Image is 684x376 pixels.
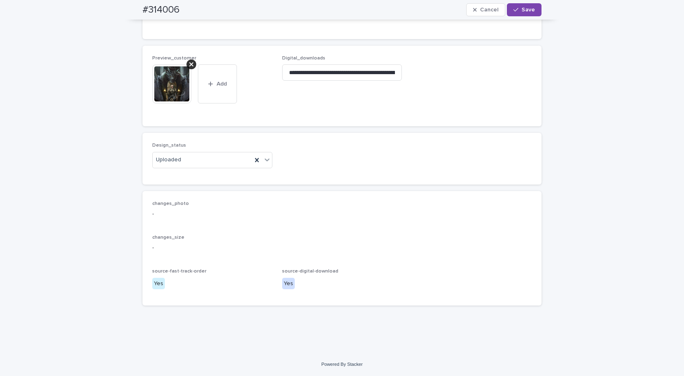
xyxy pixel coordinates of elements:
span: changes_size [152,235,184,240]
a: Powered By Stacker [321,362,362,367]
button: Add [198,64,237,103]
span: Preview_customer [152,56,196,61]
span: Design_status [152,143,186,148]
span: Add [217,81,227,87]
span: source-fast-track-order [152,269,206,274]
span: source-digital-download [282,269,338,274]
span: Uploaded [156,156,181,164]
span: Digital_downloads [282,56,325,61]
button: Save [507,3,541,16]
div: Yes [152,278,165,290]
span: changes_photo [152,201,189,206]
p: - [152,244,532,252]
span: Save [522,7,535,13]
div: Yes [282,278,295,290]
h2: #314006 [142,4,180,16]
button: Cancel [466,3,505,16]
span: Cancel [480,7,498,13]
p: - [152,210,532,218]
